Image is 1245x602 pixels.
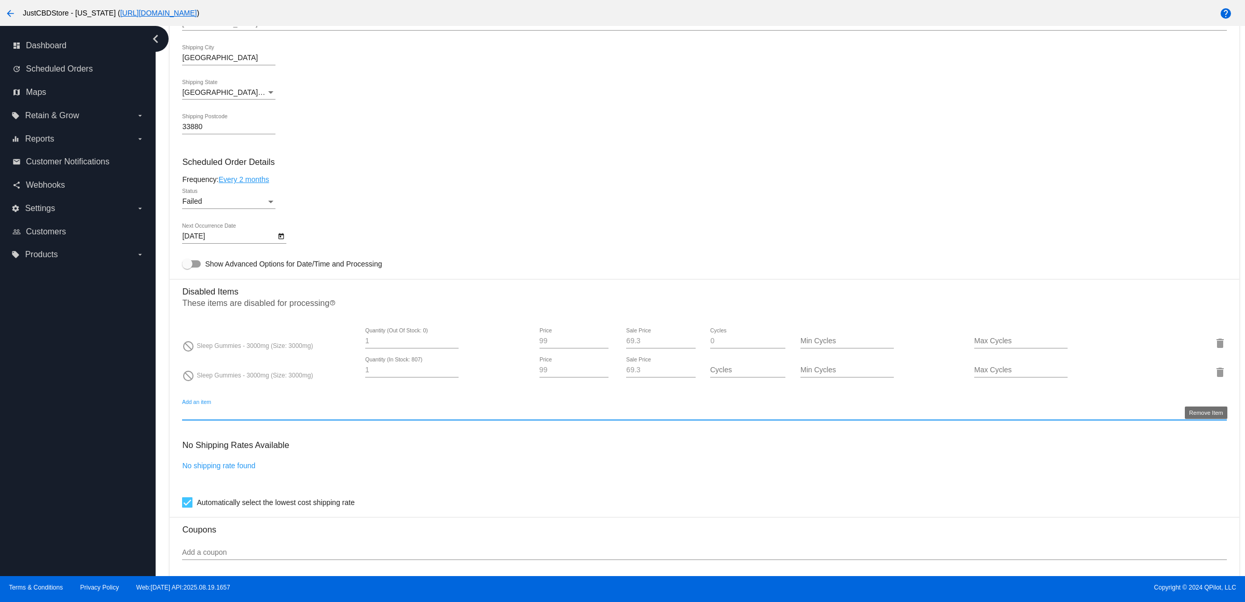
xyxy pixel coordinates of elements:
input: Quantity (Out Of Stock: 0) [365,337,459,345]
i: local_offer [11,111,20,120]
input: Price [539,366,608,374]
input: Min Cycles [800,337,894,345]
i: local_offer [11,250,20,259]
input: Cycles [710,337,785,345]
a: update Scheduled Orders [12,61,144,77]
input: Max Cycles [974,366,1068,374]
i: dashboard [12,41,21,50]
i: arrow_drop_down [136,204,144,213]
mat-icon: help [1220,7,1232,20]
a: Privacy Policy [80,584,119,591]
mat-icon: do_not_disturb [182,370,195,382]
i: email [12,158,21,166]
i: settings [11,204,20,213]
mat-icon: do_not_disturb [182,340,195,353]
mat-select: Status [182,198,275,206]
span: JustCBDStore - [US_STATE] ( ) [23,9,199,17]
span: Show Advanced Options for Date/Time and Processing [205,259,382,269]
input: Sale Price [626,366,695,374]
i: arrow_drop_down [136,250,144,259]
h3: No Shipping Rates Available [182,434,289,456]
h3: Disabled Items [182,279,1226,297]
input: Quantity (In Stock: 807) [365,366,459,374]
span: Products [25,250,58,259]
span: Reports [25,134,54,144]
input: Cycles [710,366,785,374]
a: Every 2 months [218,175,269,184]
i: map [12,88,21,96]
i: arrow_drop_down [136,111,144,120]
input: Next Occurrence Date [182,232,275,241]
input: Sale Price [626,337,695,345]
input: Add a coupon [182,549,1226,557]
i: arrow_drop_down [136,135,144,143]
mat-select: Shipping State [182,89,275,97]
h3: Scheduled Order Details [182,157,1226,167]
input: Shipping Postcode [182,123,275,131]
a: share Webhooks [12,177,144,193]
a: No shipping rate found [182,461,255,470]
button: Open calendar [275,230,286,241]
input: Price [539,337,608,345]
a: Web:[DATE] API:2025.08.19.1657 [136,584,230,591]
i: people_outline [12,228,21,236]
mat-icon: arrow_back [4,7,17,20]
span: [GEOGRAPHIC_DATA] | [US_STATE] [182,88,304,96]
span: Settings [25,204,55,213]
a: dashboard Dashboard [12,37,144,54]
a: Terms & Conditions [9,584,63,591]
span: Automatically select the lowest cost shipping rate [197,496,354,509]
input: Max Cycles [974,337,1068,345]
mat-icon: help_outline [329,300,336,312]
mat-icon: delete [1214,366,1226,379]
input: Add an item [182,409,1226,417]
a: map Maps [12,84,144,101]
a: email Customer Notifications [12,153,144,170]
i: chevron_left [147,31,164,47]
h3: Coupons [182,517,1226,535]
span: Retain & Grow [25,111,79,120]
input: Shipping City [182,54,275,62]
span: Copyright © 2024 QPilot, LLC [631,584,1236,591]
mat-icon: delete [1214,337,1226,349]
span: Dashboard [26,41,66,50]
a: people_outline Customers [12,223,144,240]
span: Sleep Gummies - 3000mg (Size: 3000mg) [197,372,313,379]
i: update [12,65,21,73]
span: Webhooks [26,180,65,190]
span: Failed [182,197,202,205]
i: equalizer [11,135,20,143]
span: Scheduled Orders [26,64,93,74]
span: Sleep Gummies - 3000mg (Size: 3000mg) [197,342,313,349]
span: Customer Notifications [26,157,109,166]
i: share [12,181,21,189]
p: These items are disabled for processing [182,299,1226,312]
span: Maps [26,88,46,97]
input: Min Cycles [800,366,894,374]
span: Customers [26,227,66,236]
a: [URL][DOMAIN_NAME] [120,9,197,17]
div: Frequency: [182,175,1226,184]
